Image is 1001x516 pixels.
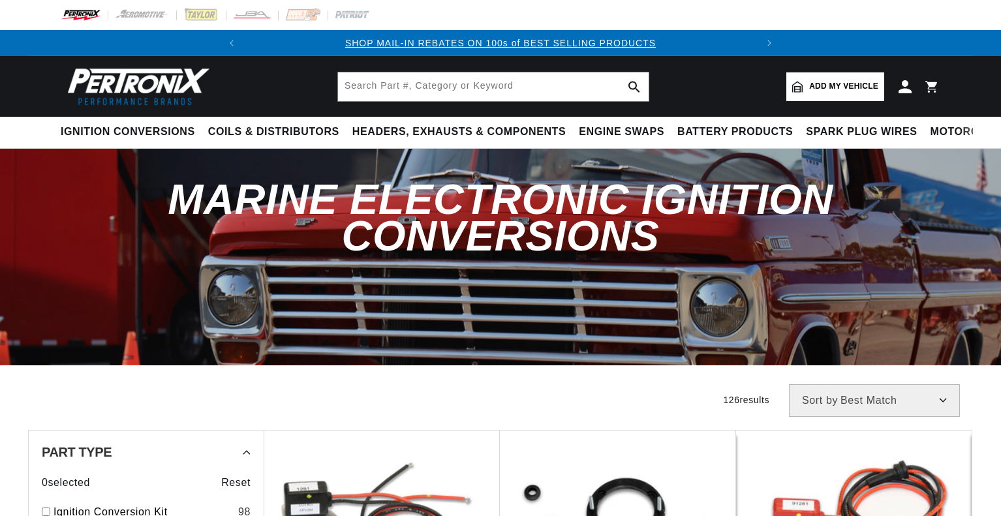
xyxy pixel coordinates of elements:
[620,72,649,101] button: search button
[802,395,838,406] span: Sort by
[245,36,757,50] div: 1 of 2
[245,36,757,50] div: Announcement
[219,30,245,56] button: Translation missing: en.sections.announcements.previous_announcement
[346,117,572,147] summary: Headers, Exhausts & Components
[28,30,973,56] slideshow-component: Translation missing: en.sections.announcements.announcement_bar
[168,175,833,259] span: Marine Electronic Ignition Conversions
[579,125,664,139] span: Engine Swaps
[42,446,112,459] span: Part Type
[202,117,346,147] summary: Coils & Distributors
[806,125,917,139] span: Spark Plug Wires
[352,125,566,139] span: Headers, Exhausts & Components
[572,117,671,147] summary: Engine Swaps
[345,38,656,48] a: SHOP MAIL-IN REBATES ON 100s of BEST SELLING PRODUCTS
[208,125,339,139] span: Coils & Distributors
[809,80,878,93] span: Add my vehicle
[671,117,799,147] summary: Battery Products
[338,72,649,101] input: Search Part #, Category or Keyword
[789,384,960,417] select: Sort by
[786,72,884,101] a: Add my vehicle
[723,395,769,405] span: 126 results
[756,30,782,56] button: Translation missing: en.sections.announcements.next_announcement
[61,117,202,147] summary: Ignition Conversions
[221,474,251,491] span: Reset
[61,125,195,139] span: Ignition Conversions
[677,125,793,139] span: Battery Products
[61,64,211,109] img: Pertronix
[42,474,90,491] span: 0 selected
[799,117,923,147] summary: Spark Plug Wires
